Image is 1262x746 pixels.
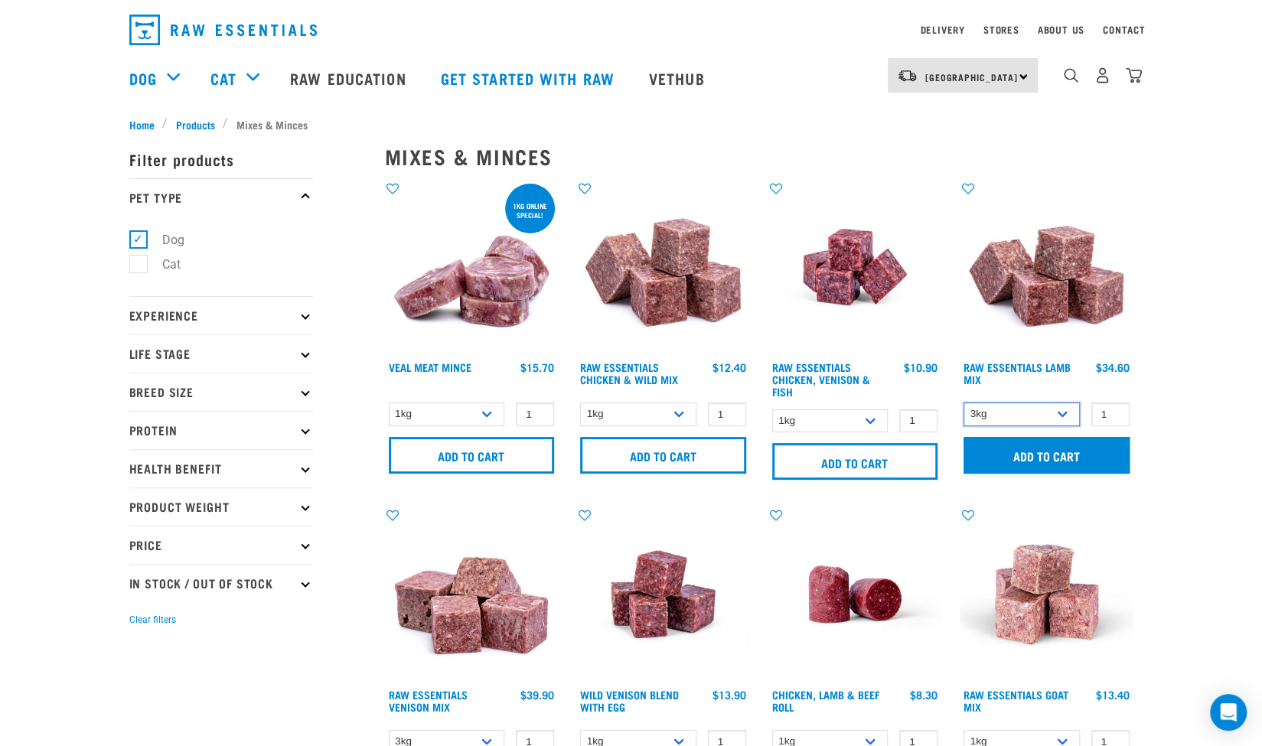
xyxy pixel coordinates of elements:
input: Add to cart [389,437,555,474]
input: Add to cart [580,437,746,474]
a: Delivery [920,27,964,32]
a: Raw Essentials Goat Mix [964,692,1068,709]
div: $8.30 [910,689,938,701]
input: 1 [708,402,746,426]
a: Raw Essentials Chicken, Venison & Fish [772,364,870,394]
p: Breed Size [129,373,313,411]
a: Raw Essentials Venison Mix [389,692,468,709]
p: Experience [129,296,313,334]
div: Open Intercom Messenger [1210,694,1247,731]
label: Cat [138,255,187,274]
input: Add to cart [772,443,938,480]
a: Products [168,116,223,132]
img: ?1041 RE Lamb Mix 01 [960,181,1133,354]
a: Home [129,116,163,132]
p: Pet Type [129,178,313,217]
p: Price [129,526,313,564]
div: 1kg online special! [505,194,555,226]
input: 1 [899,409,938,433]
p: Life Stage [129,334,313,373]
img: van-moving.png [897,69,918,83]
img: user.png [1094,67,1110,83]
img: 1160 Veal Meat Mince Medallions 01 [385,181,559,354]
h2: Mixes & Minces [385,145,1133,168]
div: $39.90 [520,689,554,701]
button: Clear filters [129,613,176,627]
span: Home [129,116,155,132]
a: Vethub [634,47,724,109]
a: Stores [983,27,1019,32]
img: home-icon-1@2x.png [1064,68,1078,83]
p: Protein [129,411,313,449]
span: [GEOGRAPHIC_DATA] [925,74,1018,80]
p: Filter products [129,140,313,178]
a: Dog [129,67,157,90]
label: Dog [138,230,191,249]
img: Venison Egg 1616 [576,507,750,681]
a: Wild Venison Blend with Egg [580,692,679,709]
a: Raw Essentials Chicken & Wild Mix [580,364,678,382]
a: Contact [1103,27,1146,32]
a: Cat [210,67,236,90]
p: Health Benefit [129,449,313,487]
p: Product Weight [129,487,313,526]
input: 1 [516,402,554,426]
div: $13.40 [1096,689,1130,701]
a: Get started with Raw [426,47,634,109]
div: $13.90 [713,689,746,701]
a: Raw Education [275,47,425,109]
a: Raw Essentials Lamb Mix [964,364,1071,382]
img: Goat M Ix 38448 [960,507,1133,681]
span: Products [176,116,215,132]
img: Pile Of Cubed Chicken Wild Meat Mix [576,181,750,354]
div: $12.40 [713,361,746,373]
nav: breadcrumbs [129,116,1133,132]
a: Veal Meat Mince [389,364,471,370]
img: Raw Essentials Logo [129,15,317,45]
div: $34.60 [1096,361,1130,373]
input: 1 [1091,402,1130,426]
img: home-icon@2x.png [1126,67,1142,83]
a: About Us [1037,27,1084,32]
nav: dropdown navigation [117,8,1146,51]
img: Chicken Venison mix 1655 [768,181,942,354]
a: Chicken, Lamb & Beef Roll [772,692,879,709]
img: 1113 RE Venison Mix 01 [385,507,559,681]
img: Raw Essentials Chicken Lamb Beef Bulk Minced Raw Dog Food Roll Unwrapped [768,507,942,681]
input: Add to cart [964,437,1130,474]
div: $15.70 [520,361,554,373]
p: In Stock / Out Of Stock [129,564,313,602]
div: $10.90 [904,361,938,373]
